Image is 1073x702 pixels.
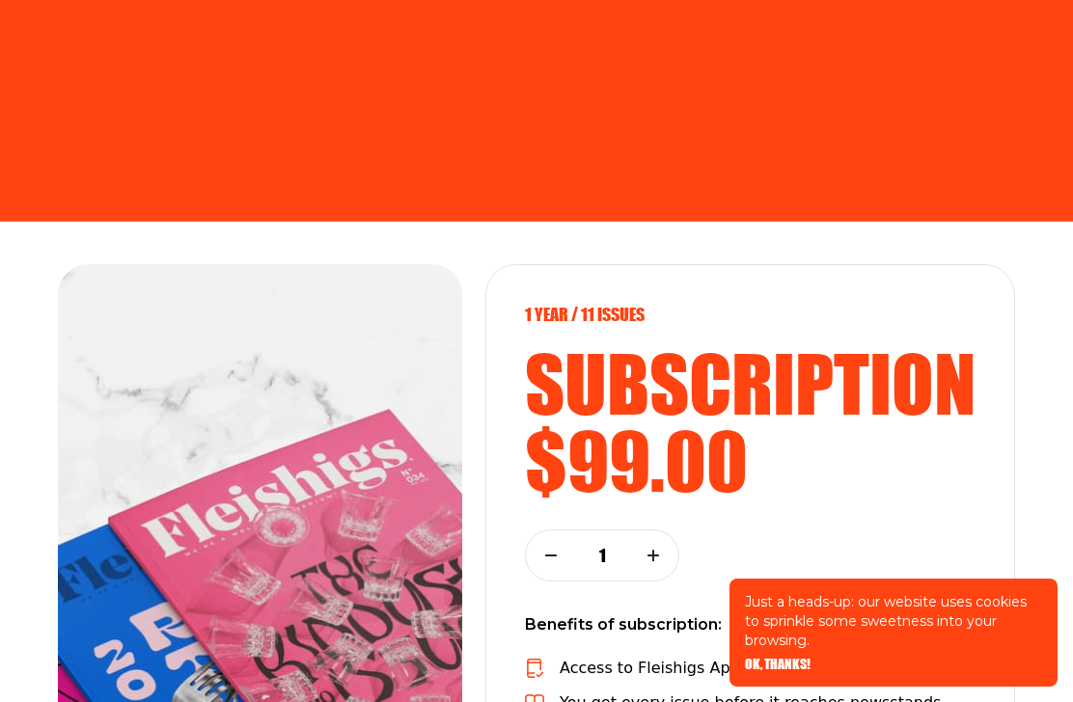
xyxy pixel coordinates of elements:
[525,304,976,325] p: 1 year / 11 Issues
[525,612,976,637] p: Benefits of subscription:
[525,421,976,499] h2: $99.00
[590,545,615,566] p: 1
[525,344,976,421] h2: subscription
[745,592,1042,650] p: Just a heads-up: our website uses cookies to sprinkle some sweetness into your browsing.
[745,658,811,671] button: OK, THANKS!
[560,657,740,680] p: Access to Fleishigs App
